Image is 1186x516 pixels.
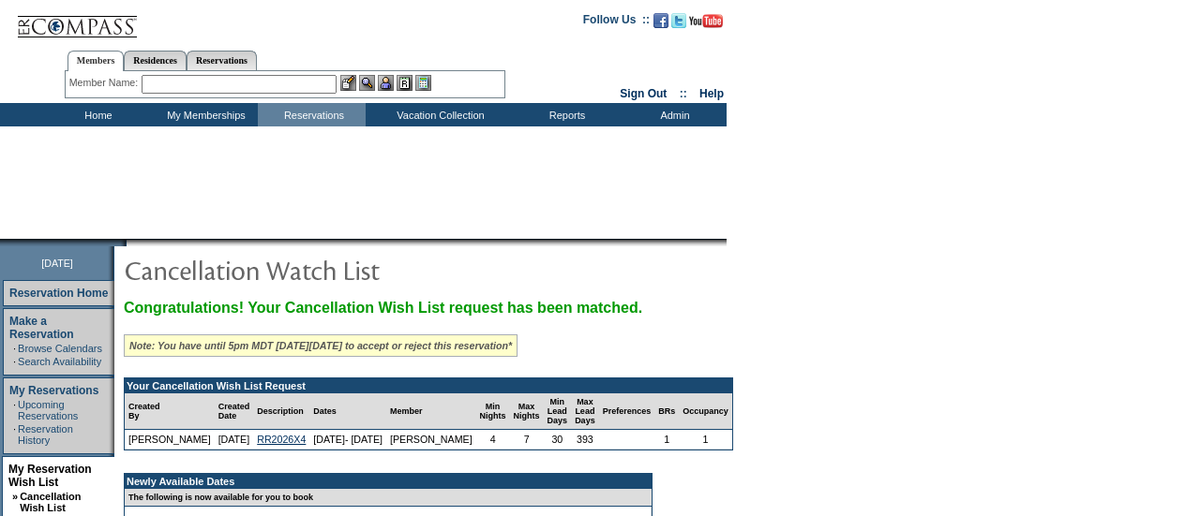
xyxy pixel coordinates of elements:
[653,13,668,28] img: Become our fan on Facebook
[68,51,125,71] a: Members
[386,430,476,450] td: [PERSON_NAME]
[309,430,386,450] td: [DATE]- [DATE]
[699,87,724,100] a: Help
[42,103,150,126] td: Home
[124,251,499,288] img: pgTtlCancellationNotification.gif
[654,393,679,430] td: BRs
[13,343,16,354] td: ·
[476,430,510,450] td: 4
[18,423,73,446] a: Reservation History
[510,430,544,450] td: 7
[253,393,309,430] td: Description
[571,430,599,450] td: 393
[359,75,375,91] img: View
[125,430,215,450] td: [PERSON_NAME]
[120,239,127,246] img: promoShadowLeftCorner.gif
[41,258,73,269] span: [DATE]
[8,463,92,489] a: My Reservation Wish List
[680,87,687,100] span: ::
[125,393,215,430] td: Created By
[129,340,512,351] i: Note: You have until 5pm MDT [DATE][DATE] to accept or reject this reservation*
[9,287,108,300] a: Reservation Home
[215,393,254,430] td: Created Date
[511,103,619,126] td: Reports
[125,474,641,489] td: Newly Available Dates
[124,51,187,70] a: Residences
[69,75,142,91] div: Member Name:
[125,489,641,507] td: The following is now available for you to book
[671,13,686,28] img: Follow us on Twitter
[150,103,258,126] td: My Memberships
[619,103,727,126] td: Admin
[9,384,98,397] a: My Reservations
[476,393,510,430] td: Min Nights
[671,19,686,30] a: Follow us on Twitter
[544,393,572,430] td: Min Lead Days
[599,393,655,430] td: Preferences
[654,430,679,450] td: 1
[13,356,16,367] td: ·
[18,343,102,354] a: Browse Calendars
[653,19,668,30] a: Become our fan on Facebook
[257,434,306,445] a: RR2026X4
[9,315,74,341] a: Make a Reservation
[366,103,511,126] td: Vacation Collection
[13,423,16,446] td: ·
[679,430,732,450] td: 1
[18,399,78,421] a: Upcoming Reservations
[679,393,732,430] td: Occupancy
[378,75,394,91] img: Impersonate
[689,14,723,28] img: Subscribe to our YouTube Channel
[215,430,254,450] td: [DATE]
[309,393,386,430] td: Dates
[571,393,599,430] td: Max Lead Days
[415,75,431,91] img: b_calculator.gif
[544,430,572,450] td: 30
[510,393,544,430] td: Max Nights
[18,356,101,367] a: Search Availability
[13,399,16,421] td: ·
[340,75,356,91] img: b_edit.gif
[397,75,413,91] img: Reservations
[583,11,650,34] td: Follow Us ::
[187,51,257,70] a: Reservations
[620,87,667,100] a: Sign Out
[12,491,18,502] b: »
[124,300,642,316] span: Congratulations! Your Cancellation Wish List request has been matched.
[125,378,732,393] td: Your Cancellation Wish List Request
[127,239,128,246] img: blank.gif
[689,19,723,30] a: Subscribe to our YouTube Channel
[20,491,81,513] a: Cancellation Wish List
[258,103,366,126] td: Reservations
[386,393,476,430] td: Member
